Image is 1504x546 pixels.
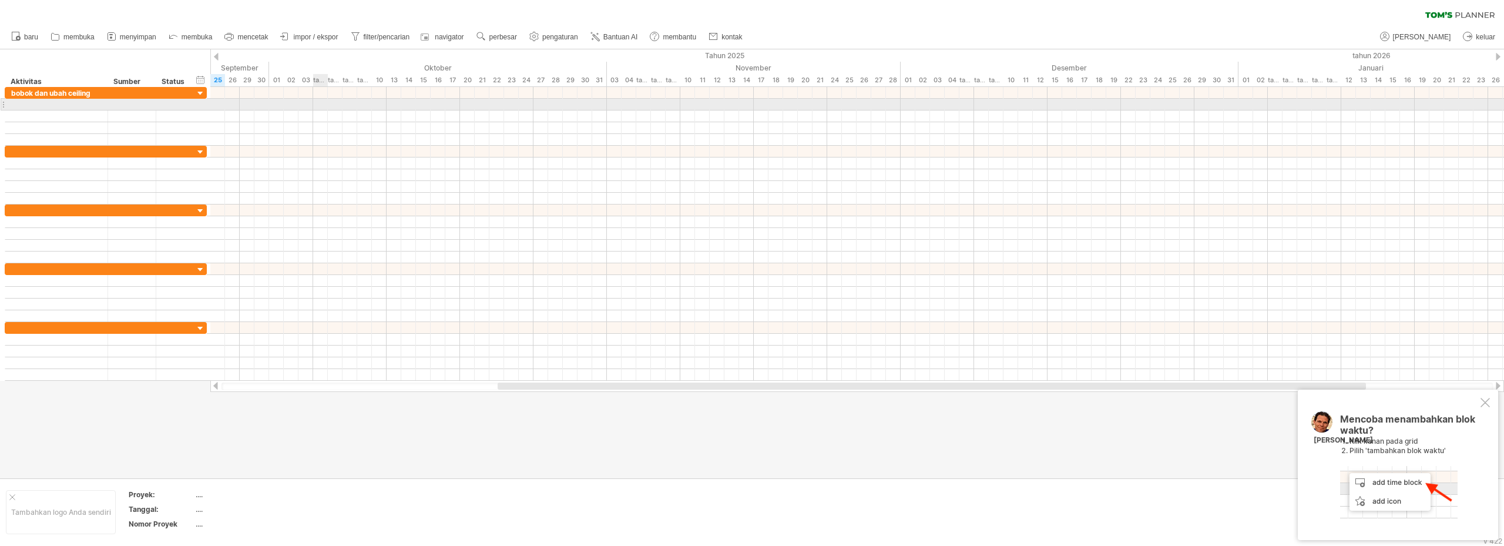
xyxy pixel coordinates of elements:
[1033,74,1048,86] div: Jumat, 12 Desember 2025
[768,74,783,86] div: Selasa, 18 November 2025
[526,29,582,45] a: pengaturan
[1477,76,1485,84] font: 23
[196,520,203,528] font: ....
[706,29,746,45] a: kontak
[420,76,427,84] font: 15
[845,76,854,84] font: 25
[1092,74,1106,86] div: Kamis, 18 Desember 2025
[827,74,842,86] div: Senin, 24 November 2025
[1136,74,1150,86] div: Selasa, 23 Desember 2025
[1052,63,1087,72] font: Desember
[1052,76,1059,84] font: 15
[1360,76,1367,84] font: 13
[269,62,607,74] div: Oktober 2025
[728,76,736,84] font: 13
[1492,76,1500,84] font: 26
[1375,76,1382,84] font: 14
[1459,74,1473,86] div: Kamis, 22 Januari 2026
[243,76,251,84] font: 29
[754,74,768,86] div: Senin, 17 November 2025
[237,33,268,41] font: mencetak
[739,74,754,86] div: Jumat, 14 November 2025
[328,74,343,86] div: Selasa, 7 Oktober 2025
[1268,74,1283,86] div: Senin, 5 Januari 2026
[166,29,216,45] a: membuka
[113,77,140,86] font: Sumber
[959,76,983,96] font: tanggal 05
[959,74,974,86] div: Jumat, 5 Desember 2025
[1393,33,1451,41] font: [PERSON_NAME]
[504,74,519,86] div: Kamis, 23 Oktober 2025
[1194,74,1209,86] div: Senin, 29 Desember 2025
[210,74,225,86] div: Kamis, 25 September 2025
[1429,74,1444,86] div: Selasa, 20 Januari 2026
[221,63,258,72] font: September
[680,74,695,86] div: Senin, 10 November 2025
[1385,74,1400,86] div: Kamis, 15 Januari 2026
[1243,76,1250,84] font: 01
[1238,74,1253,86] div: Kamis, 1 Januari 2026
[974,74,989,86] div: Senin, 8 Desember 2025
[196,490,203,499] font: ....
[636,76,660,96] font: tanggal 05
[1268,76,1291,96] font: tanggal 05
[1096,76,1103,84] font: 18
[842,74,857,86] div: Selasa, 25 November 2025
[401,74,416,86] div: Selasa, 14 Oktober 2025
[901,74,915,86] div: Senin, 1 Desember 2025
[875,76,882,84] font: 27
[587,29,642,45] a: Bantuan AI
[1224,74,1238,86] div: Rabu, 31 Desember 2025
[1037,76,1044,84] font: 12
[533,74,548,86] div: Senin, 27 Oktober 2025
[1139,76,1147,84] font: 23
[552,76,560,84] font: 28
[343,74,357,86] div: Rabu, 8 Oktober 2025
[787,76,794,84] font: 19
[651,76,674,96] font: tanggal 06
[293,33,338,41] font: impor / ekspor
[431,74,445,86] div: Kamis, 16 Oktober 2025
[886,74,901,86] div: Jumat, 28 November 2025
[257,76,266,84] font: 30
[581,76,589,84] font: 30
[596,76,603,84] font: 31
[225,74,240,86] div: Jumat, 26 September 2025
[11,89,90,98] font: bobok dan ubah ceiling
[445,74,460,86] div: Jumat, 17 Oktober 2025
[1327,76,1350,96] font: tanggal 09
[364,33,410,41] font: filter/pencarian
[287,76,296,84] font: 02
[1462,76,1471,84] font: 22
[48,29,98,45] a: membuka
[622,74,636,86] div: Selasa, 4 November 2025
[607,62,901,74] div: November 2025
[663,33,696,41] font: membantu
[1327,74,1341,86] div: Jumat, 9 Januari 2026
[1081,76,1087,84] font: 17
[129,490,155,499] font: Proyek:
[783,74,798,86] div: Rabu, 19 November 2025
[1297,74,1312,86] div: Rabu, 7 Januari 2026
[1356,74,1371,86] div: Selasa, 13 Januari 2026
[1476,33,1495,41] font: keluar
[705,51,744,60] font: Tahun 2025
[129,520,177,528] font: Nomor Proyek
[566,76,575,84] font: 29
[372,74,387,86] div: Jumat, 10 Oktober 2025
[1124,76,1133,84] font: 22
[889,76,897,84] font: 28
[1180,74,1194,86] div: Jumat, 26 Desember 2025
[522,76,531,84] font: 24
[1377,29,1455,45] a: [PERSON_NAME]
[343,76,366,96] font: tanggal 08
[1283,74,1297,86] div: Selasa, 6 Januari 2026
[1297,76,1321,96] font: tanggal 07
[1415,74,1429,86] div: Senin, 19 Januari 2026
[120,33,156,41] font: menyimpan
[1121,74,1136,86] div: Senin, 22 Desember 2025
[328,76,351,96] font: tanggal 07
[948,76,956,84] font: 04
[724,74,739,86] div: Kamis, 13 November 2025
[508,76,516,84] font: 23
